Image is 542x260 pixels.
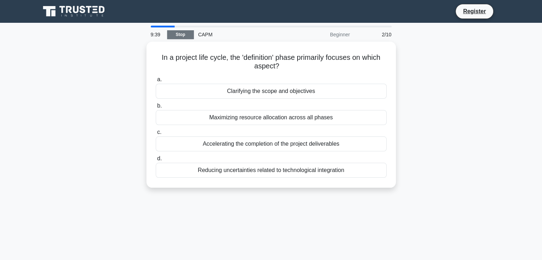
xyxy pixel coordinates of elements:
span: a. [157,76,162,82]
span: c. [157,129,161,135]
span: d. [157,155,162,161]
a: Register [459,7,490,16]
div: Clarifying the scope and objectives [156,84,387,99]
div: 2/10 [354,27,396,42]
div: 9:39 [146,27,167,42]
div: Accelerating the completion of the project deliverables [156,136,387,151]
a: Stop [167,30,194,39]
div: Maximizing resource allocation across all phases [156,110,387,125]
span: b. [157,103,162,109]
div: Reducing uncertainties related to technological integration [156,163,387,178]
div: Beginner [292,27,354,42]
div: CAPM [194,27,292,42]
h5: In a project life cycle, the 'definition' phase primarily focuses on which aspect? [155,53,387,71]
